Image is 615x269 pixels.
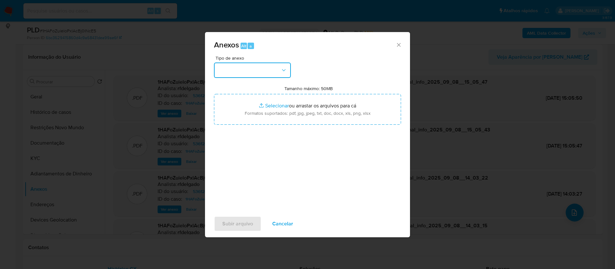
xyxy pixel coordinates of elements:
[214,39,239,50] span: Anexos
[250,43,252,49] span: a
[396,42,401,47] button: Fechar
[241,43,246,49] span: Alt
[284,86,333,91] label: Tamanho máximo: 50MB
[272,217,293,231] span: Cancelar
[216,56,292,60] span: Tipo de anexo
[264,216,301,231] button: Cancelar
